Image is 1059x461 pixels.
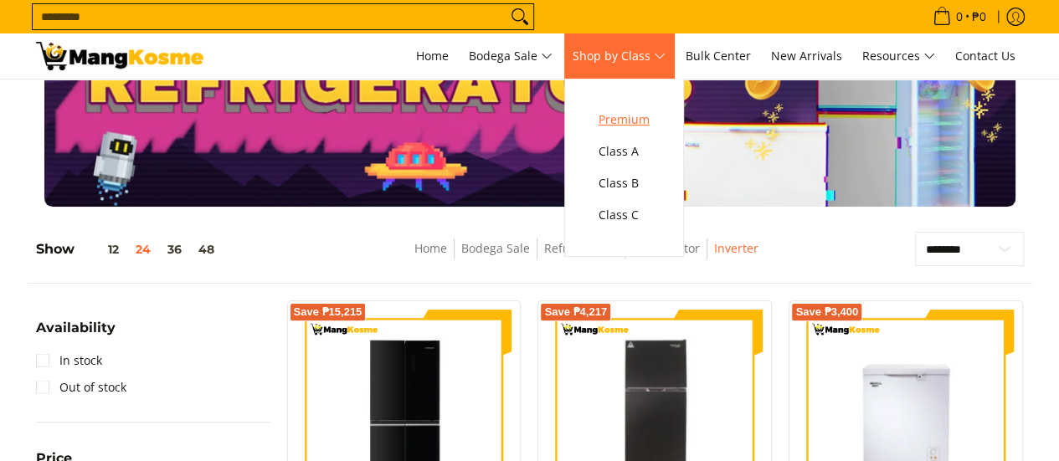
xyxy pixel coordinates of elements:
span: Resources [862,46,935,67]
span: Class A [599,141,650,162]
nav: Breadcrumbs [310,238,864,276]
a: Resources [854,33,943,79]
nav: Main Menu [220,33,1024,79]
span: Availability [36,321,116,335]
span: Class B [599,173,650,194]
a: Bodega Sale [460,33,561,79]
button: 12 [75,243,127,256]
summary: Open [36,321,116,347]
a: Out of stock [36,374,126,401]
span: • [928,8,991,26]
span: Inverter [714,238,758,259]
span: Premium [599,110,650,131]
img: Bodega Sale Refrigerator l Mang Kosme: Home Appliances Warehouse Sale Refrigerator Inverter | Page 2 [36,42,203,70]
span: Save ₱15,215 [294,307,362,317]
a: In stock [36,347,102,374]
h5: Show [36,241,223,258]
a: New Arrivals [763,33,851,79]
span: New Arrivals [771,48,842,64]
a: Home [414,240,447,256]
span: Bulk Center [686,48,751,64]
a: Shop by Class [564,33,674,79]
span: Class C [599,205,650,226]
span: ₱0 [969,11,989,23]
span: Home [416,48,449,64]
span: Bodega Sale [469,46,553,67]
span: Save ₱4,217 [544,307,607,317]
span: Shop by Class [573,46,666,67]
a: Premium [590,104,658,136]
a: Class A [590,136,658,167]
a: Contact Us [947,33,1024,79]
a: Refrigerators [544,240,618,256]
button: 36 [159,243,190,256]
button: 24 [127,243,159,256]
a: Bulk Center [677,33,759,79]
a: Home [408,33,457,79]
a: Class C [590,199,658,231]
a: Class B [590,167,658,199]
span: 0 [954,11,965,23]
button: Search [506,4,533,29]
span: Contact Us [955,48,1015,64]
span: Save ₱3,400 [795,307,858,317]
a: Bodega Sale [461,240,530,256]
button: 48 [190,243,223,256]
